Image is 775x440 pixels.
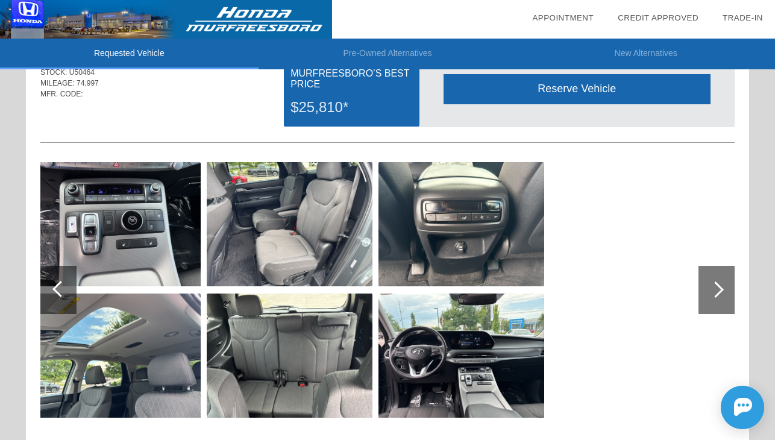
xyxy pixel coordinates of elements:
[532,13,594,22] a: Appointment
[40,107,735,126] div: Quoted on [DATE] 9:26:55 AM
[207,294,372,418] img: 12b60f32d4a482ee8630a0caba6dfef9x.jpg
[35,294,201,418] img: e29f28b8b7bc29e180a8d3b799c3e4e9x.jpg
[667,375,775,440] iframe: Chat Assistance
[77,79,99,87] span: 74,997
[207,162,372,286] img: 0ec4fde1c760a3099c1408328dce5eeex.jpg
[378,294,544,418] img: cf3f2d3823cac9cac6be0701abc0646cx.jpg
[259,39,517,69] li: Pre-Owned Alternatives
[290,92,412,123] div: $25,810*
[378,162,544,286] img: 0772707798d8f77272ebca796afdcfd6x.jpg
[35,162,201,286] img: c1d30510d2553846bf3d8a273be8841dx.jpg
[516,39,775,69] li: New Alternatives
[40,90,83,98] span: MFR. CODE:
[444,74,711,104] div: Reserve Vehicle
[723,13,763,22] a: Trade-In
[618,13,698,22] a: Credit Approved
[40,79,75,87] span: MILEAGE:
